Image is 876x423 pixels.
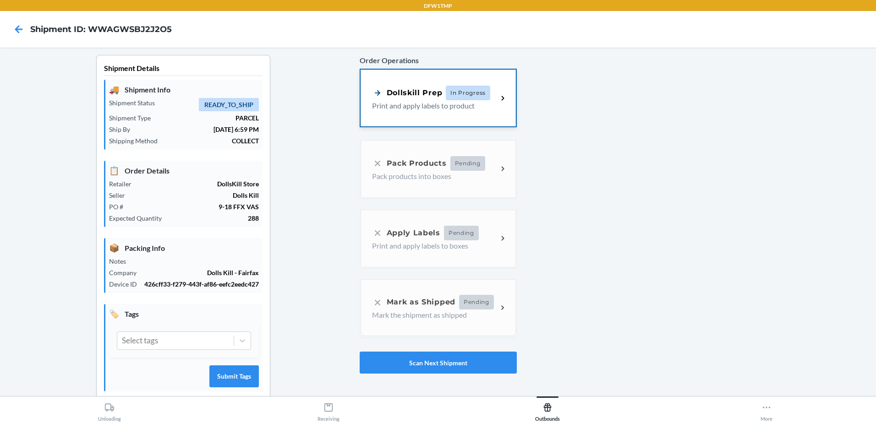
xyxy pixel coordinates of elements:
p: Order Details [109,164,259,177]
div: More [761,399,772,422]
span: 📦 [109,242,119,254]
p: Expected Quantity [109,213,169,223]
a: Dollskill PrepIn ProgressPrint and apply labels to product [360,69,517,127]
p: Tags [109,308,259,320]
p: Shipment Details [104,63,263,76]
p: Notes [109,256,133,266]
h4: Shipment ID: WWAGWSBJ2J2O5 [30,23,172,35]
span: 🚚 [109,83,119,96]
div: Select tags [122,335,158,347]
button: More [657,396,876,422]
p: COLLECT [165,136,259,146]
p: Order Operations [360,55,517,66]
span: 🏷️ [109,308,119,320]
p: 9-18 FFX VAS [131,202,259,211]
p: Seller [109,190,132,200]
div: Dollskill Prep [372,87,443,98]
p: Shipment Status [109,98,162,108]
p: Dolls Kill [132,190,259,200]
p: Device ID [109,279,144,289]
span: READY_TO_SHIP [199,98,259,111]
span: In Progress [446,86,490,100]
p: Packing Info [109,242,259,254]
div: Unloading [98,399,121,422]
p: Company [109,268,144,277]
button: Submit Tags [209,365,259,387]
button: Scan Next Shipment [360,352,517,374]
p: PARCEL [158,113,259,123]
div: Receiving [318,399,339,422]
span: 📋 [109,164,119,177]
p: Shipping Method [109,136,165,146]
p: Retailer [109,179,139,189]
p: Dolls Kill - Fairfax [144,268,259,277]
p: 288 [169,213,259,223]
p: Ship By [109,125,137,134]
div: Outbounds [535,399,560,422]
p: PO # [109,202,131,211]
button: Outbounds [438,396,657,422]
p: 426cff33-f279-443f-af86-eefc2eedc427 [144,279,259,289]
p: DollsKill Store [139,179,259,189]
p: Print and apply labels to product [372,100,491,111]
button: Receiving [219,396,438,422]
p: DFW1TMP [424,2,452,10]
p: Shipment Info [109,83,259,96]
p: [DATE] 6:59 PM [137,125,259,134]
p: Shipment Type [109,113,158,123]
